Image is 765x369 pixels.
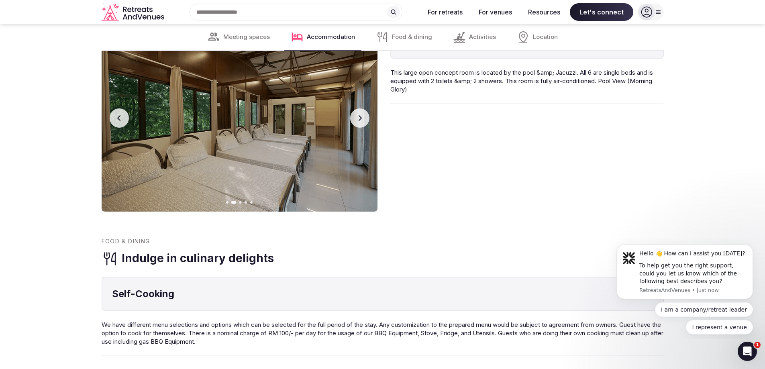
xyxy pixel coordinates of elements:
[754,342,761,348] span: 1
[250,201,253,204] button: Go to slide 5
[392,33,432,41] span: Food & dining
[738,342,757,361] iframe: Intercom live chat
[469,33,496,41] span: Activities
[522,3,567,21] button: Resources
[102,237,150,245] span: Food & dining
[307,33,355,41] span: Accommodation
[533,33,558,41] span: Location
[390,69,653,93] span: This large open concept room is located by the pool &amp; Jacuzzi. All 6 are single beds and is e...
[122,251,274,266] h3: Indulge in culinary delights
[239,201,241,204] button: Go to slide 3
[102,24,377,212] img: Gallery image 2
[223,33,270,41] span: Meeting spaces
[570,3,633,21] span: Let's connect
[102,321,663,345] span: We have different menu selections and options which can be selected for the full period of the st...
[102,3,166,21] svg: Retreats and Venues company logo
[112,287,653,301] h4: Self-Cooking
[226,201,228,204] button: Go to slide 1
[231,201,237,204] button: Go to slide 2
[472,3,518,21] button: For venues
[245,201,247,204] button: Go to slide 4
[604,237,765,339] iframe: Intercom notifications message
[421,3,469,21] button: For retreats
[102,3,166,21] a: Visit the homepage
